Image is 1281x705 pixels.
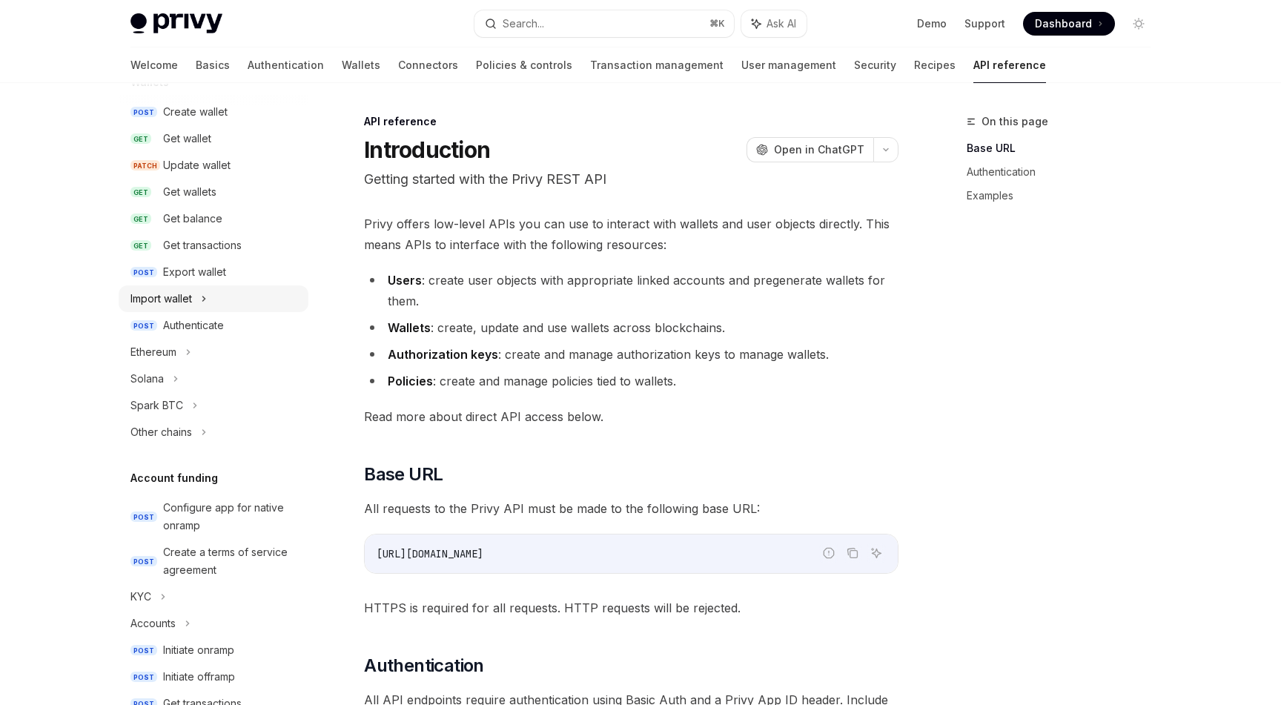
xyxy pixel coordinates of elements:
[130,47,178,83] a: Welcome
[741,47,836,83] a: User management
[364,406,898,427] span: Read more about direct API access below.
[119,259,308,285] a: POSTExport wallet
[130,240,151,251] span: GET
[119,232,308,259] a: GETGet transactions
[476,47,572,83] a: Policies & controls
[967,184,1162,208] a: Examples
[130,588,151,606] div: KYC
[119,179,308,205] a: GETGet wallets
[867,543,886,563] button: Ask AI
[163,317,224,334] div: Authenticate
[590,47,724,83] a: Transaction management
[854,47,896,83] a: Security
[973,47,1046,83] a: API reference
[1023,12,1115,36] a: Dashboard
[364,371,898,391] li: : create and manage policies tied to wallets.
[964,16,1005,31] a: Support
[130,320,157,331] span: POST
[130,133,151,145] span: GET
[163,263,226,281] div: Export wallet
[364,169,898,190] p: Getting started with the Privy REST API
[130,672,157,683] span: POST
[163,499,299,534] div: Configure app for native onramp
[364,136,490,163] h1: Introduction
[130,397,183,414] div: Spark BTC
[119,494,308,539] a: POSTConfigure app for native onramp
[119,205,308,232] a: GETGet balance
[130,512,157,523] span: POST
[982,113,1048,130] span: On this page
[342,47,380,83] a: Wallets
[364,270,898,311] li: : create user objects with appropriate linked accounts and pregenerate wallets for them.
[364,598,898,618] span: HTTPS is required for all requests. HTTP requests will be rejected.
[364,498,898,519] span: All requests to the Privy API must be made to the following base URL:
[130,267,157,278] span: POST
[130,370,164,388] div: Solana
[364,654,484,678] span: Authentication
[163,668,235,686] div: Initiate offramp
[967,160,1162,184] a: Authentication
[119,125,308,152] a: GETGet wallet
[1127,12,1151,36] button: Toggle dark mode
[364,214,898,255] span: Privy offers low-level APIs you can use to interact with wallets and user objects directly. This ...
[163,156,231,174] div: Update wallet
[914,47,956,83] a: Recipes
[163,641,234,659] div: Initiate onramp
[119,99,308,125] a: POSTCreate wallet
[119,312,308,339] a: POSTAuthenticate
[130,556,157,567] span: POST
[119,539,308,583] a: POSTCreate a terms of service agreement
[709,18,725,30] span: ⌘ K
[163,236,242,254] div: Get transactions
[119,152,308,179] a: PATCHUpdate wallet
[163,183,216,201] div: Get wallets
[819,543,838,563] button: Report incorrect code
[130,187,151,198] span: GET
[119,663,308,690] a: POSTInitiate offramp
[364,114,898,129] div: API reference
[130,343,176,361] div: Ethereum
[130,645,157,656] span: POST
[163,543,299,579] div: Create a terms of service agreement
[967,136,1162,160] a: Base URL
[119,637,308,663] a: POSTInitiate onramp
[388,374,433,388] strong: Policies
[130,615,176,632] div: Accounts
[388,273,422,288] strong: Users
[843,543,862,563] button: Copy the contents from the code block
[917,16,947,31] a: Demo
[388,320,431,335] strong: Wallets
[130,423,192,441] div: Other chains
[248,47,324,83] a: Authentication
[130,13,222,34] img: light logo
[774,142,864,157] span: Open in ChatGPT
[398,47,458,83] a: Connectors
[130,469,218,487] h5: Account funding
[474,10,734,37] button: Search...⌘K
[503,15,544,33] div: Search...
[741,10,807,37] button: Ask AI
[130,214,151,225] span: GET
[196,47,230,83] a: Basics
[163,130,211,148] div: Get wallet
[163,210,222,228] div: Get balance
[1035,16,1092,31] span: Dashboard
[163,103,228,121] div: Create wallet
[130,107,157,118] span: POST
[388,347,498,362] strong: Authorization keys
[747,137,873,162] button: Open in ChatGPT
[364,463,443,486] span: Base URL
[377,547,483,560] span: [URL][DOMAIN_NAME]
[130,160,160,171] span: PATCH
[364,344,898,365] li: : create and manage authorization keys to manage wallets.
[364,317,898,338] li: : create, update and use wallets across blockchains.
[130,290,192,308] div: Import wallet
[767,16,796,31] span: Ask AI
